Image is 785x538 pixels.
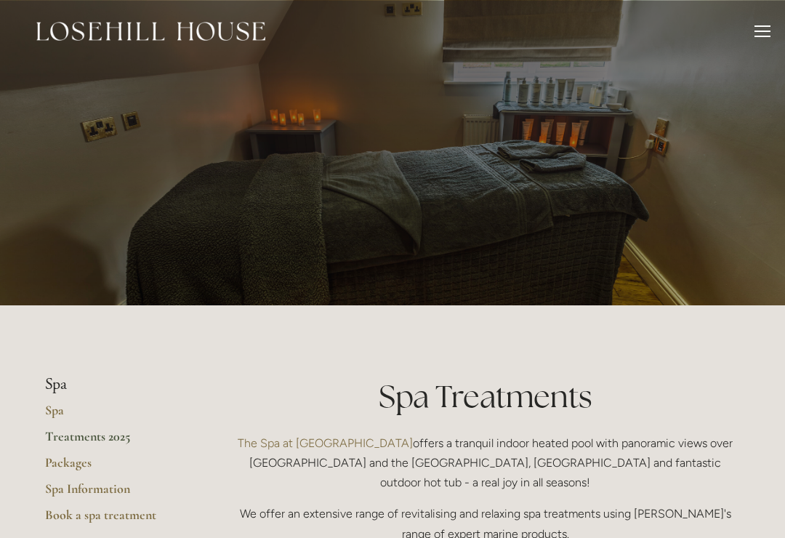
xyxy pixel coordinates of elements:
a: Spa Information [45,481,184,507]
a: Book a spa treatment [45,507,184,533]
a: Spa [45,402,184,428]
a: The Spa at [GEOGRAPHIC_DATA] [238,436,413,450]
p: offers a tranquil indoor heated pool with panoramic views over [GEOGRAPHIC_DATA] and the [GEOGRAP... [230,433,740,493]
a: Treatments 2025 [45,428,184,454]
h1: Spa Treatments [230,375,740,418]
li: Spa [45,375,184,394]
img: Losehill House [36,22,265,41]
a: Packages [45,454,184,481]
